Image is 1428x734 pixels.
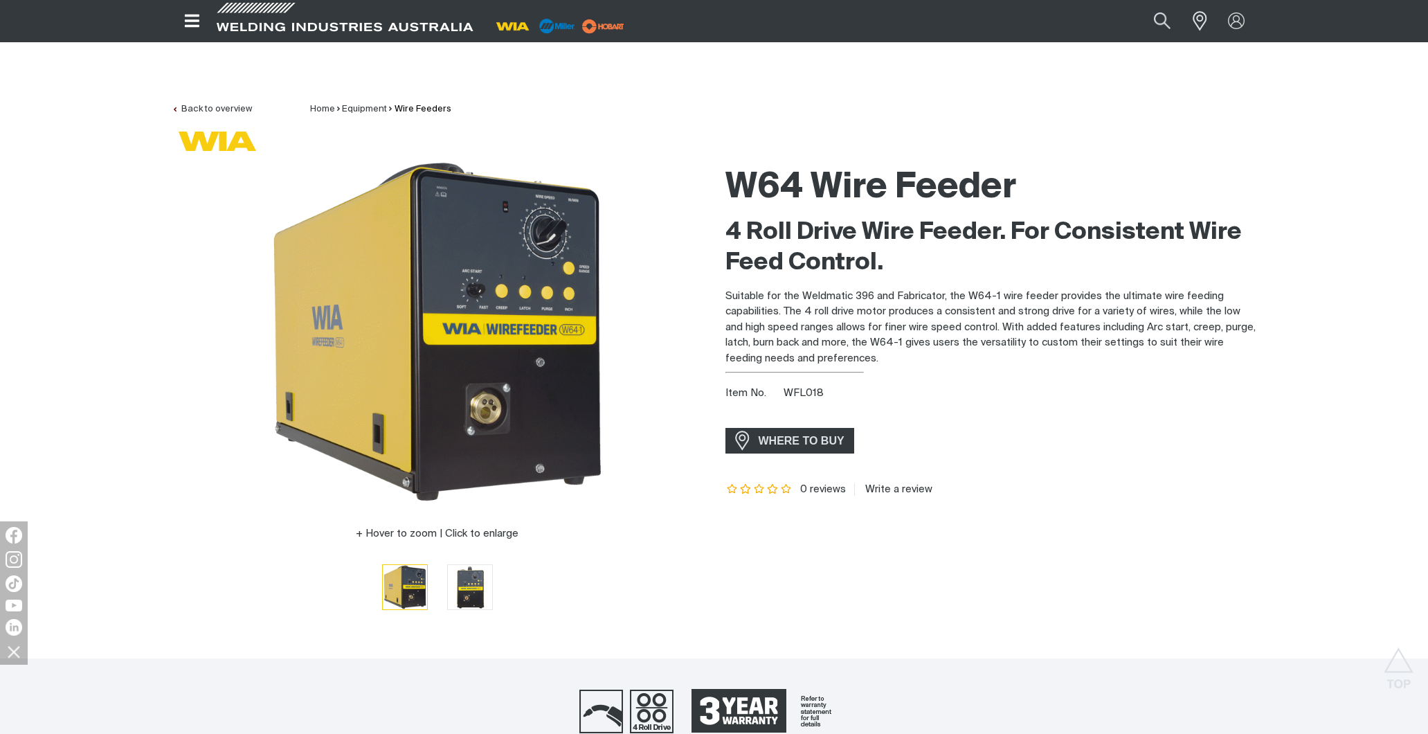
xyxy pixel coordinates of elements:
[784,388,824,398] span: WFL018
[383,565,427,609] img: W64-1 Wire Feeder
[2,640,26,663] img: hide socials
[578,16,629,37] img: miller
[579,690,623,733] img: MIG
[1383,647,1414,679] button: Scroll to top
[347,526,527,542] button: Hover to zoom | Click to enlarge
[310,102,451,116] nav: Breadcrumb
[172,105,252,114] a: Back to overview of Wire Feeders
[6,527,22,544] img: Facebook
[6,551,22,568] img: Instagram
[1121,6,1185,37] input: Product name or item number...
[725,217,1257,278] h2: 4 Roll Drive Wire Feeder. For Consistent Wire Feed Control.
[448,565,492,609] img: W64-1 Wire Feeder
[264,159,611,505] img: W64-1 Wire Feeder
[447,564,493,610] button: Go to slide 2
[342,105,387,114] a: Equipment
[630,690,674,733] img: 4 Roll Drive
[6,575,22,592] img: TikTok
[382,564,428,610] button: Go to slide 1
[725,386,781,402] span: Item No.
[800,484,846,494] span: 0 reviews
[578,21,629,31] a: miller
[6,600,22,611] img: YouTube
[750,430,853,452] span: WHERE TO BUY
[395,105,451,114] a: Wire Feeders
[310,105,335,114] a: Home
[725,289,1257,367] p: Suitable for the Weldmatic 396 and Fabricator, the W64-1 wire feeder provides the ultimate wire f...
[854,483,932,496] a: Write a review
[1139,6,1186,37] button: Search products
[725,428,855,454] a: WHERE TO BUY
[725,165,1257,211] h1: W64 Wire Feeder
[725,485,793,494] span: Rating: {0}
[6,619,22,636] img: LinkedIn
